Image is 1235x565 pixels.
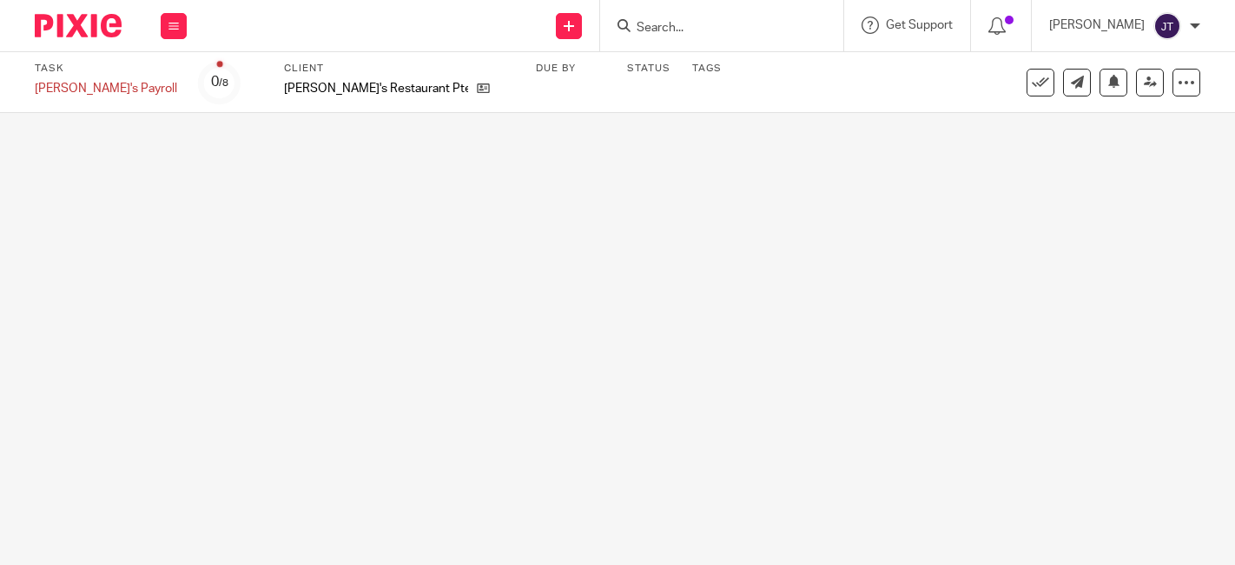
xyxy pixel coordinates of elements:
[211,72,228,92] div: 0
[692,62,722,76] label: Tags
[1049,17,1145,34] p: [PERSON_NAME]
[1153,12,1181,40] img: svg%3E
[284,80,468,97] p: [PERSON_NAME]'s Restaurant Pte Ltd
[35,62,177,76] label: Task
[35,80,177,97] div: Marcy&#39;s Payroll
[219,78,228,88] small: /8
[635,21,791,37] input: Search
[477,82,490,95] i: Open client page
[284,80,468,97] span: Marcy&#39;s Restaurant Pte Ltd
[284,62,514,76] label: Client
[35,80,177,97] div: [PERSON_NAME]'s Payroll
[536,62,605,76] label: Due by
[886,19,953,31] span: Get Support
[35,14,122,37] img: Pixie
[627,62,670,76] label: Status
